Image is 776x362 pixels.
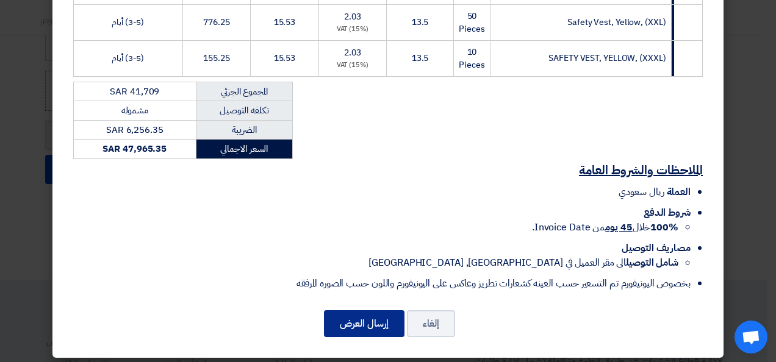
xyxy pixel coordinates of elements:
[567,16,666,29] span: Safety Vest, Yellow, (XXL)
[548,52,666,65] span: SAFETY VEST, YELLOW, (XXXL)
[102,142,167,155] strong: SAR 47,965.35
[106,123,163,137] span: SAR 6,256.35
[196,101,292,121] td: تكلفه التوصيل
[650,220,678,235] strong: 100%
[196,120,292,140] td: الضريبة
[73,255,678,270] li: الى مقر العميل في [GEOGRAPHIC_DATA], [GEOGRAPHIC_DATA]
[74,82,196,101] td: SAR 41,709
[459,10,484,35] span: 50 Pieces
[112,16,144,29] span: (3-5) أيام
[605,220,632,235] u: 45 يوم
[579,161,703,179] u: الملاحظات والشروط العامة
[626,255,678,270] strong: شامل التوصيل
[121,104,148,117] span: مشموله
[203,16,229,29] span: 776.25
[274,52,296,65] span: 15.53
[344,10,361,23] span: 2.03
[619,185,664,199] span: ريال سعودي
[344,46,361,59] span: 2.03
[112,52,144,65] span: (3-5) أيام
[407,310,455,337] button: إلغاء
[735,321,767,353] a: Open chat
[622,241,691,255] span: مصاريف التوصيل
[324,60,381,71] div: (15%) VAT
[274,16,296,29] span: 15.53
[203,52,229,65] span: 155.25
[644,205,691,220] span: شروط الدفع
[532,220,678,235] span: خلال من Invoice Date.
[459,46,484,71] span: 10 Pieces
[667,185,691,199] span: العملة
[412,52,429,65] span: 13.5
[412,16,429,29] span: 13.5
[196,82,292,101] td: المجموع الجزئي
[324,24,381,35] div: (15%) VAT
[196,140,292,159] td: السعر الاجمالي
[324,310,404,337] button: إرسال العرض
[73,276,691,291] li: بخصوص اليونيفورم تم التسعير حسب العينه كشعارات تطريز وعاكس على اليونيفورم واللون حسب الصوره المرفقه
